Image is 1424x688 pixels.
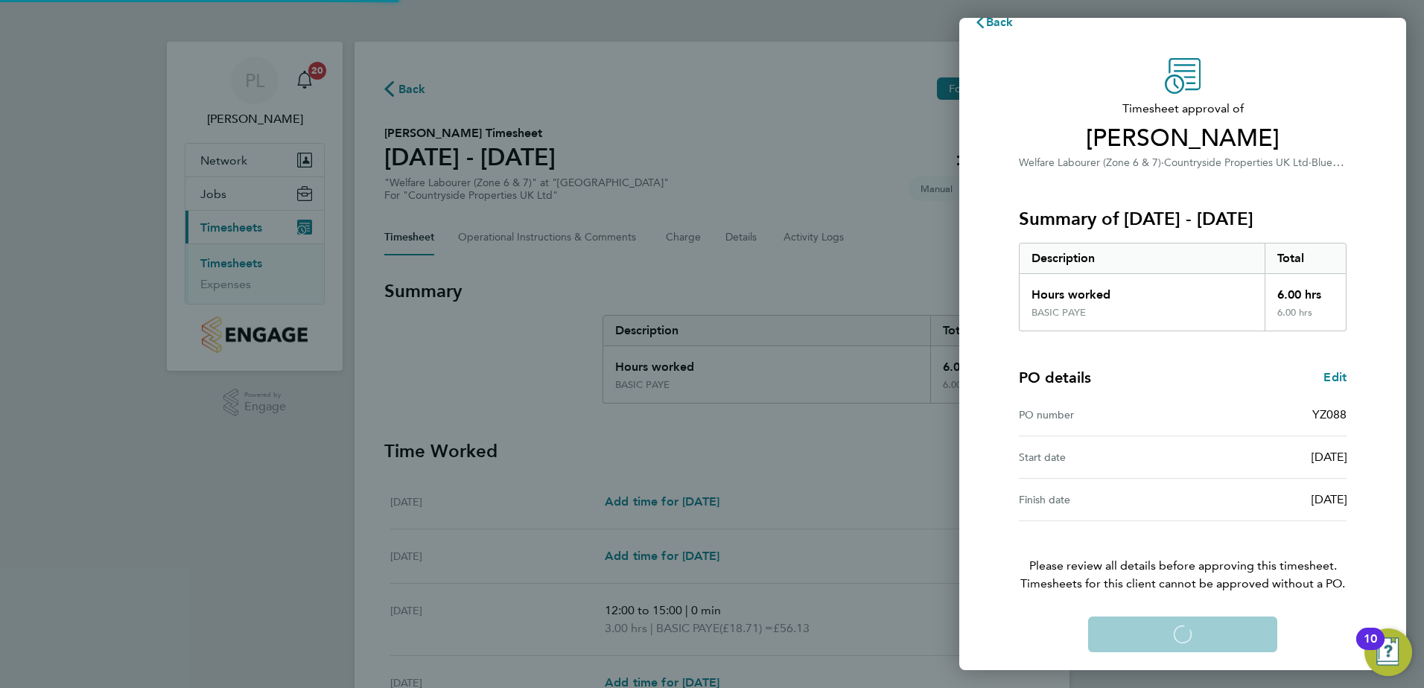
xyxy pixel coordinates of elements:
[1265,307,1347,331] div: 6.00 hrs
[1183,491,1347,509] div: [DATE]
[1265,243,1347,273] div: Total
[1019,448,1183,466] div: Start date
[1019,124,1347,153] span: [PERSON_NAME]
[1309,156,1312,169] span: ·
[959,7,1029,37] button: Back
[1164,156,1309,169] span: Countryside Properties UK Ltd
[1265,274,1347,307] div: 6.00 hrs
[1019,491,1183,509] div: Finish date
[1019,406,1183,424] div: PO number
[1019,207,1347,231] h3: Summary of [DATE] - [DATE]
[1323,370,1347,384] span: Edit
[1161,156,1164,169] span: ·
[1019,367,1091,388] h4: PO details
[1020,243,1265,273] div: Description
[1183,448,1347,466] div: [DATE]
[1001,575,1364,593] span: Timesheets for this client cannot be approved without a PO.
[1019,156,1161,169] span: Welfare Labourer (Zone 6 & 7)
[1312,407,1347,421] span: YZ088
[1019,100,1347,118] span: Timesheet approval of
[1032,307,1086,319] div: BASIC PAYE
[1312,155,1376,169] span: Bluehills Farm
[1019,243,1347,331] div: Summary of 25 - 31 Aug 2025
[986,15,1014,29] span: Back
[1020,274,1265,307] div: Hours worked
[1364,639,1377,658] div: 10
[1001,521,1364,593] p: Please review all details before approving this timesheet.
[1364,628,1412,676] button: Open Resource Center, 10 new notifications
[1323,369,1347,386] a: Edit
